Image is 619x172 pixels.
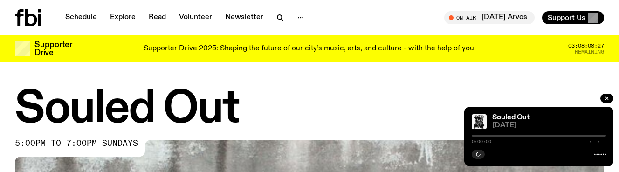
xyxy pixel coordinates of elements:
h3: Supporter Drive [34,41,72,57]
a: Newsletter [220,11,269,24]
p: Supporter Drive 2025: Shaping the future of our city’s music, arts, and culture - with the help o... [144,45,476,53]
span: [DATE] [492,122,606,129]
a: Read [143,11,172,24]
a: Explore [104,11,141,24]
span: Support Us [548,14,585,22]
span: Remaining [575,49,604,55]
button: Support Us [542,11,604,24]
a: Schedule [60,11,103,24]
button: On Air[DATE] Arvos [444,11,535,24]
h1: Souled Out [15,89,604,131]
span: 5:00pm to 7:00pm sundays [15,140,138,147]
a: Souled Out [492,114,530,121]
a: Volunteer [173,11,218,24]
span: 03:08:08:27 [568,43,604,48]
span: -:--:-- [586,139,606,144]
span: 0:00:00 [472,139,491,144]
